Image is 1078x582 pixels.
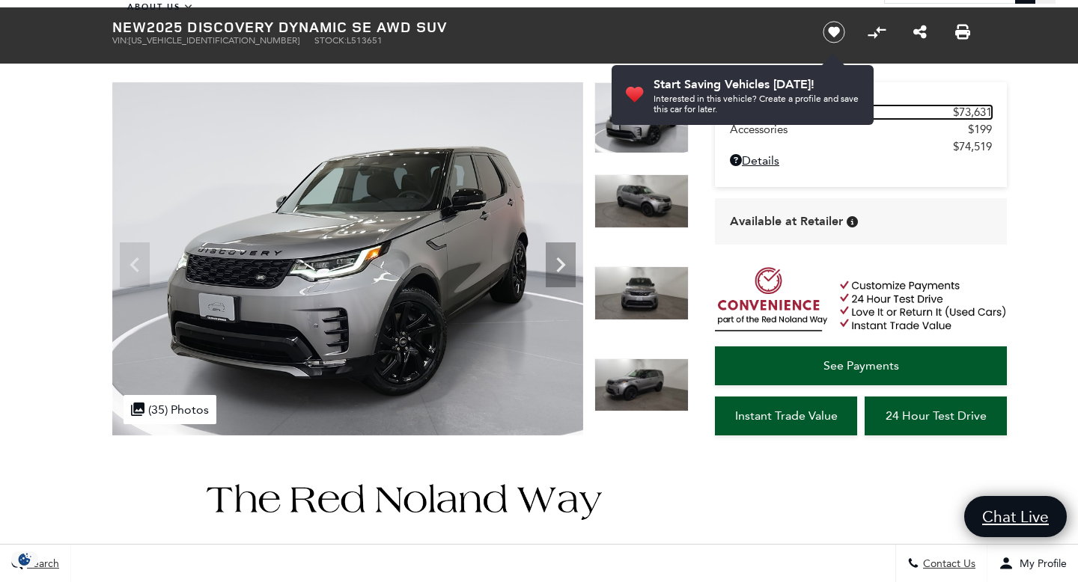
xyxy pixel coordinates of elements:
img: New 2025 Eiger Grey Land Rover Dynamic SE image 1 [112,82,583,435]
a: 24 Hour Test Drive [865,396,1007,435]
div: Vehicle is in stock and ready for immediate delivery. Due to demand, availability is subject to c... [847,216,858,227]
a: Instant Trade Value [715,396,857,435]
span: 24 Hour Test Drive [886,408,987,423]
span: $73,631 [953,105,992,119]
a: $74,519 [730,140,992,153]
span: VIN: [112,35,129,46]
a: Accessories $199 [730,123,992,136]
span: MSRP [730,105,953,119]
button: Open user profile menu [987,545,1078,582]
img: Opt-Out Icon [7,551,42,567]
section: Click to Open Cookie Consent Modal [7,551,42,567]
a: Share this New 2025 Discovery Dynamic SE AWD SUV [913,23,927,41]
span: Chat Live [975,506,1056,527]
img: New 2025 Eiger Grey Land Rover Dynamic SE image 3 [594,266,689,320]
button: Save vehicle [817,20,850,44]
span: Stock: [314,35,347,46]
span: L513651 [347,35,383,46]
h1: 2025 Discovery Dynamic SE AWD SUV [112,19,797,35]
div: (35) Photos [124,395,216,424]
a: Details [730,153,992,168]
a: MSRP $73,631 [730,105,992,119]
span: $74,519 [953,140,992,153]
a: Chat Live [964,496,1067,537]
span: Instant Trade Value [735,408,838,423]
img: New 2025 Eiger Grey Land Rover Dynamic SE image 4 [594,358,689,412]
span: Contact Us [919,557,975,570]
span: [US_VEHICLE_IDENTIFICATION_NUMBER] [129,35,299,46]
button: Compare Vehicle [865,21,888,43]
div: Next [546,242,576,287]
a: Print this New 2025 Discovery Dynamic SE AWD SUV [955,23,970,41]
span: My Profile [1014,557,1067,570]
span: See Payments [823,358,899,373]
img: New 2025 Eiger Grey Land Rover Dynamic SE image 2 [594,174,689,228]
span: Accessories [730,123,968,136]
span: $199 [968,123,992,136]
img: New 2025 Eiger Grey Land Rover Dynamic SE image 1 [594,82,689,153]
a: See Payments [715,346,1007,385]
strong: New [112,16,147,37]
span: Available at Retailer [730,213,843,230]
